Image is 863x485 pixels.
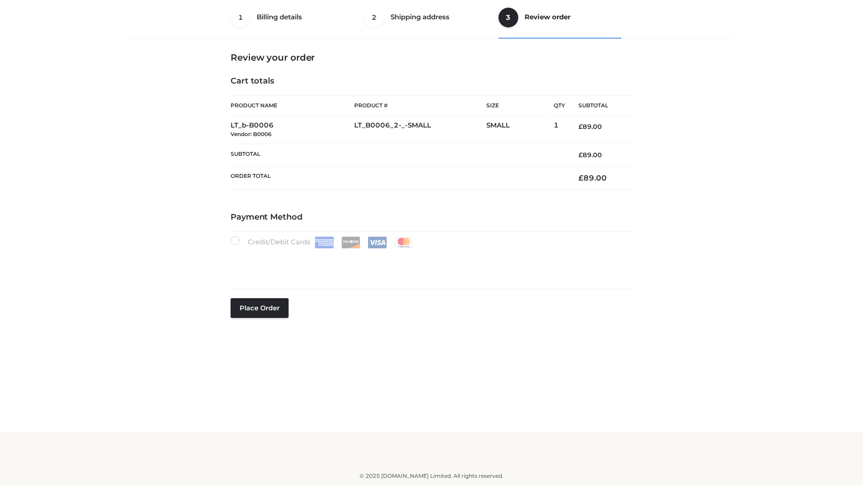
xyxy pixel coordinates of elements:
h4: Payment Method [231,212,632,222]
h3: Review your order [231,52,632,63]
th: Order Total [231,166,565,190]
span: £ [578,123,583,131]
th: Subtotal [565,96,632,116]
th: Subtotal [231,144,565,166]
iframe: Secure payment input frame [229,247,631,279]
h4: Cart totals [231,76,632,86]
span: £ [578,173,583,182]
td: LT_B0006_2-_-SMALL [354,116,486,144]
small: Vendor: B0006 [231,131,271,137]
td: SMALL [486,116,554,144]
bdi: 89.00 [578,151,602,159]
img: Discover [341,237,360,248]
img: Amex [315,237,334,248]
th: Size [486,96,549,116]
img: Visa [368,237,387,248]
bdi: 89.00 [578,173,607,182]
td: 1 [554,116,565,144]
th: Product # [354,95,486,116]
div: © 2025 [DOMAIN_NAME] Limited. All rights reserved. [133,472,730,481]
span: £ [578,151,583,159]
td: LT_b-B0006 [231,116,354,144]
img: Mastercard [394,237,414,248]
th: Qty [554,95,565,116]
label: Credit/Debit Cards [231,236,414,248]
bdi: 89.00 [578,123,602,131]
th: Product Name [231,95,354,116]
button: Place order [231,298,289,318]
